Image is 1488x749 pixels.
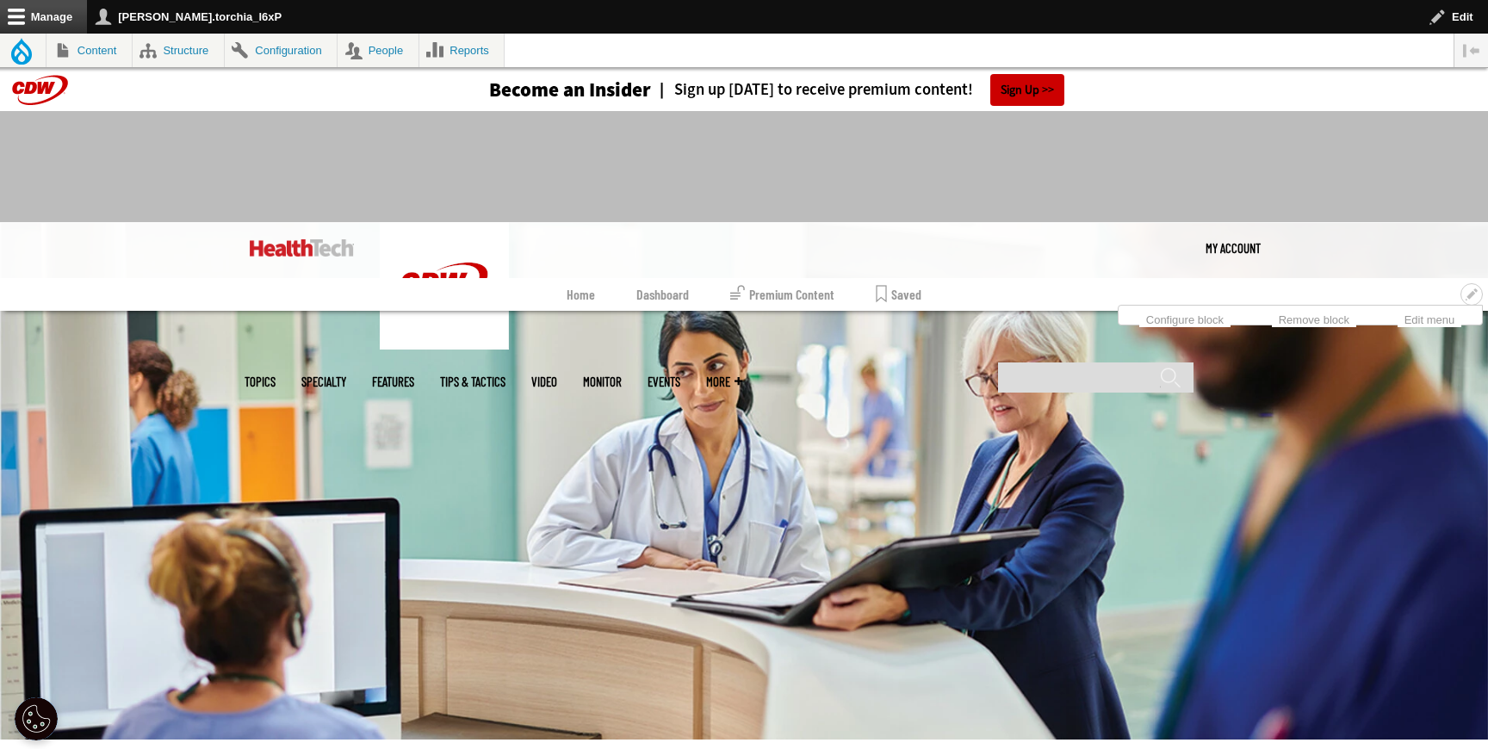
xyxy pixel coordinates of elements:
[372,375,414,388] a: Features
[1398,308,1461,327] a: Edit menu
[225,34,337,67] a: Configuration
[440,375,505,388] a: Tips & Tactics
[419,34,505,67] a: Reports
[250,239,354,257] img: Home
[15,697,58,740] button: Open Preferences
[1272,308,1356,327] a: Remove block
[876,278,921,311] a: Saved
[133,34,224,67] a: Structure
[338,34,418,67] a: People
[46,34,132,67] a: Content
[380,336,509,354] a: CDW
[245,375,276,388] span: Topics
[648,375,680,388] a: Events
[380,222,509,350] img: Home
[15,697,58,740] div: Cookie Settings
[636,278,689,311] a: Dashboard
[1139,308,1231,327] a: Configure block
[730,278,834,311] a: Premium Content
[425,80,651,100] a: Become an Insider
[531,375,557,388] a: Video
[489,80,651,100] h3: Become an Insider
[583,375,622,388] a: MonITor
[1206,222,1261,274] div: User menu
[567,278,595,311] a: Home
[651,82,973,98] a: Sign up [DATE] to receive premium content!
[1454,34,1488,67] button: Vertical orientation
[990,74,1064,106] a: Sign Up
[1460,283,1483,306] button: Open Insider configuration options
[1206,222,1261,274] a: My Account
[706,375,742,388] span: More
[301,375,346,388] span: Specialty
[431,128,1057,206] iframe: advertisement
